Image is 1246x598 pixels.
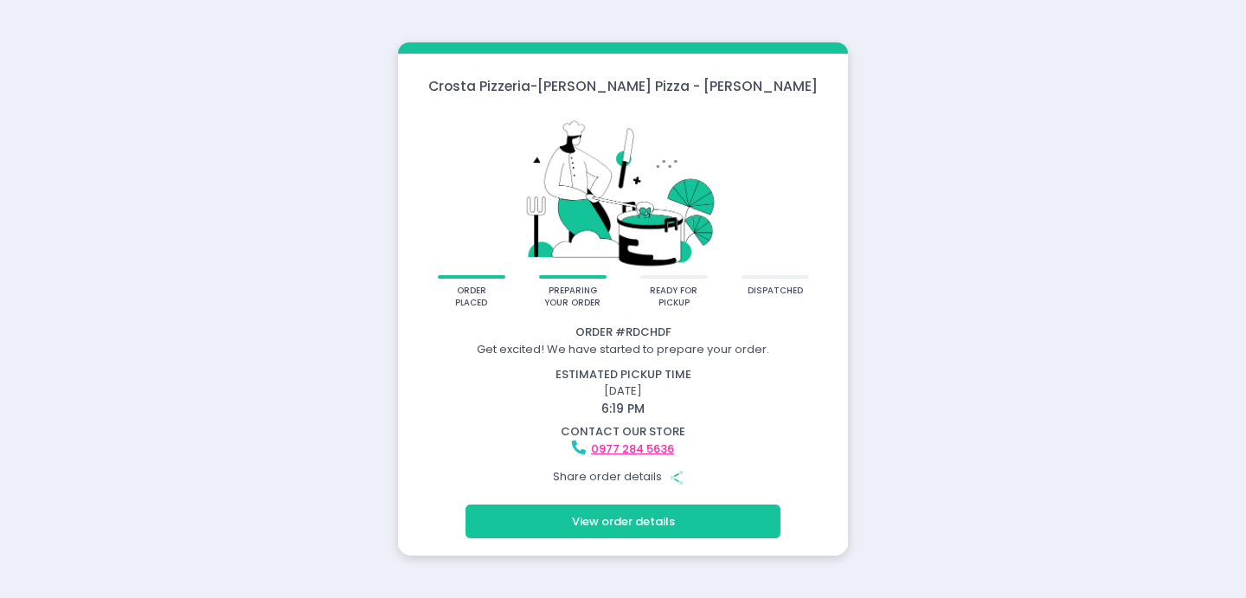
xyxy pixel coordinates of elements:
div: preparing your order [544,285,601,310]
div: [DATE] [390,366,857,418]
span: 6:19 PM [601,400,645,417]
img: talkie [421,108,825,275]
div: Share order details [401,460,845,493]
a: 0977 284 5636 [591,440,674,457]
div: order placed [443,285,499,310]
div: ready for pickup [645,285,702,310]
div: Crosta Pizzeria - [PERSON_NAME] Pizza - [PERSON_NAME] [398,76,848,96]
div: dispatched [748,285,803,298]
div: contact our store [401,423,845,440]
button: View order details [466,505,780,537]
div: Order # RDCHDF [401,324,845,341]
div: Get excited! We have started to prepare your order. [401,341,845,358]
div: estimated pickup time [401,366,845,383]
